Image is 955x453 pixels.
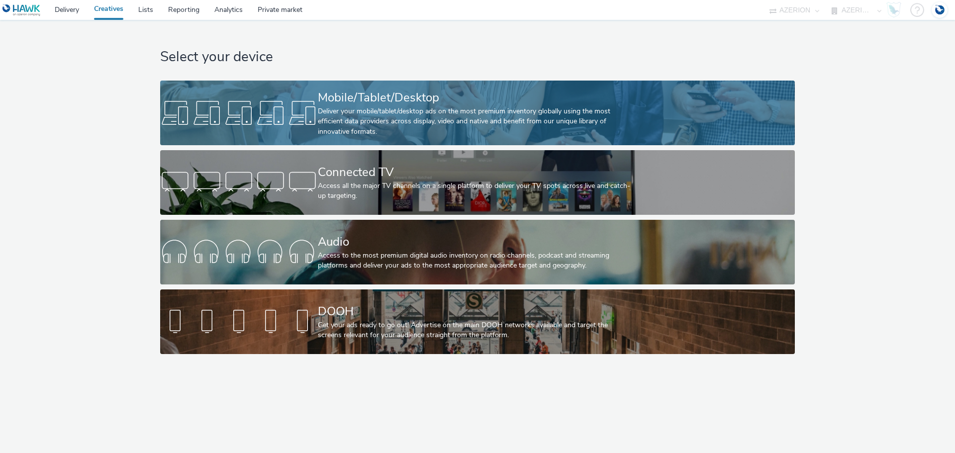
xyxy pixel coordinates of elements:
div: Get your ads ready to go out! Advertise on the main DOOH networks available and target the screen... [318,320,633,341]
a: DOOHGet your ads ready to go out! Advertise on the main DOOH networks available and target the sc... [160,289,794,354]
img: Hawk Academy [886,2,901,18]
img: undefined Logo [2,4,41,16]
div: Access to the most premium digital audio inventory on radio channels, podcast and streaming platf... [318,251,633,271]
a: Mobile/Tablet/DesktopDeliver your mobile/tablet/desktop ads on the most premium inventory globall... [160,81,794,145]
div: Deliver your mobile/tablet/desktop ads on the most premium inventory globally using the most effi... [318,106,633,137]
div: Connected TV [318,164,633,181]
div: Access all the major TV channels on a single platform to deliver your TV spots across live and ca... [318,181,633,201]
img: Account DE [932,2,947,18]
div: DOOH [318,303,633,320]
div: Audio [318,233,633,251]
a: Hawk Academy [886,2,905,18]
div: Mobile/Tablet/Desktop [318,89,633,106]
a: Connected TVAccess all the major TV channels on a single platform to deliver your TV spots across... [160,150,794,215]
h1: Select your device [160,48,794,67]
a: AudioAccess to the most premium digital audio inventory on radio channels, podcast and streaming ... [160,220,794,284]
